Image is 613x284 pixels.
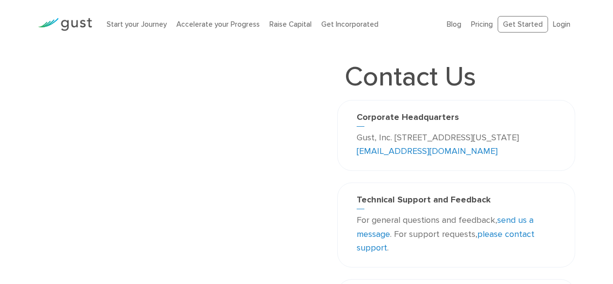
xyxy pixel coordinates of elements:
a: Get Started [498,16,548,33]
h3: Corporate Headquarters [357,112,556,127]
p: For general questions and feedback, . For support requests, . [357,214,556,255]
a: send us a message [357,215,534,239]
a: Blog [447,20,461,29]
a: Start your Journey [107,20,167,29]
img: Gust Logo [38,18,92,31]
a: Get Incorporated [321,20,378,29]
h1: Contact Us [337,63,483,90]
a: Login [553,20,570,29]
a: [EMAIL_ADDRESS][DOMAIN_NAME] [357,146,498,156]
a: Raise Capital [269,20,312,29]
h3: Technical Support and Feedback [357,195,556,209]
p: Gust, Inc. [STREET_ADDRESS][US_STATE] [357,131,556,159]
a: Pricing [471,20,493,29]
a: Accelerate your Progress [176,20,260,29]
